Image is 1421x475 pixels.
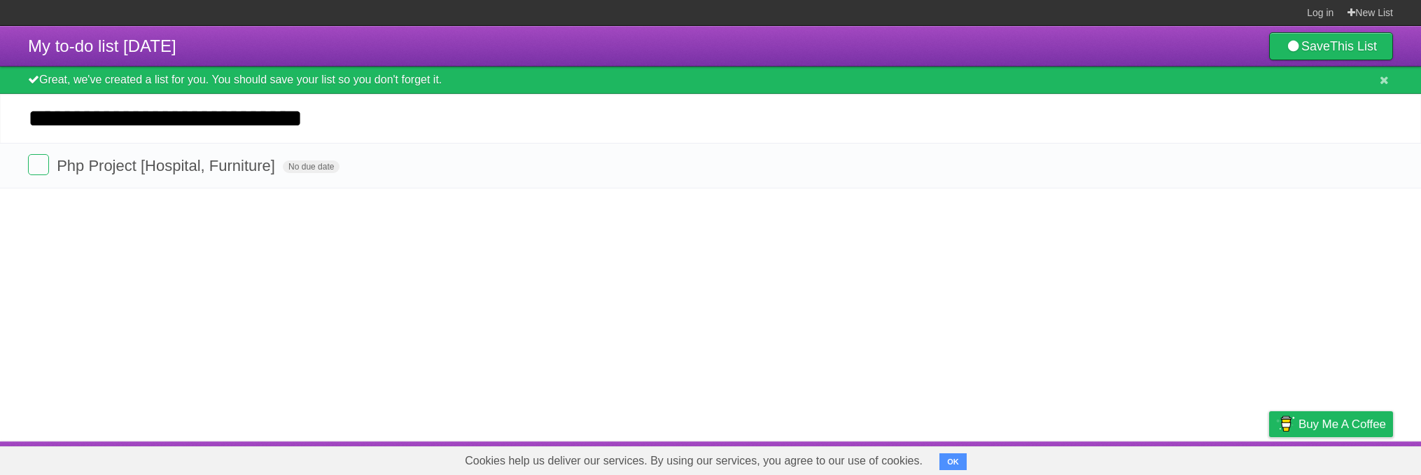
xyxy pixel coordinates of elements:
[57,157,279,174] span: Php Project [Hospital, Furniture]
[28,154,49,175] label: Done
[1251,445,1287,471] a: Privacy
[939,453,967,470] button: OK
[1276,412,1295,436] img: Buy me a coffee
[28,36,176,55] span: My to-do list [DATE]
[1305,445,1393,471] a: Suggest a feature
[1298,412,1386,436] span: Buy me a coffee
[1203,445,1234,471] a: Terms
[451,447,937,475] span: Cookies help us deliver our services. By using our services, you agree to our use of cookies.
[1129,445,1186,471] a: Developers
[1269,32,1393,60] a: SaveThis List
[1269,411,1393,437] a: Buy me a coffee
[283,160,339,173] span: No due date
[1330,39,1377,53] b: This List
[1083,445,1112,471] a: About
